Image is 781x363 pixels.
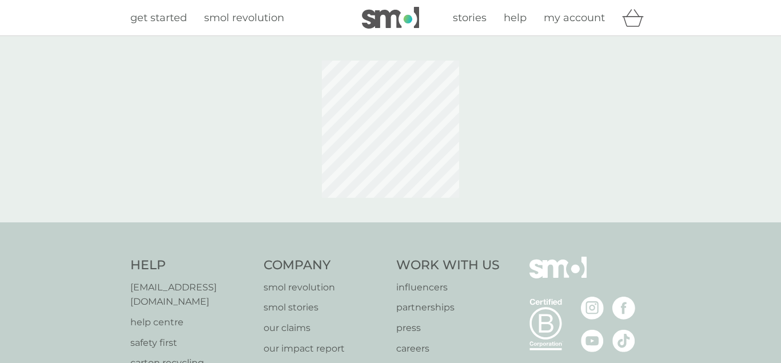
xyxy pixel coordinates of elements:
[264,341,385,356] a: our impact report
[130,10,187,26] a: get started
[453,11,487,24] span: stories
[504,11,527,24] span: help
[544,11,605,24] span: my account
[130,336,252,350] a: safety first
[396,300,500,315] a: partnerships
[622,6,651,29] div: basket
[204,10,284,26] a: smol revolution
[264,280,385,295] a: smol revolution
[130,11,187,24] span: get started
[396,257,500,274] h4: Work With Us
[612,329,635,352] img: visit the smol Tiktok page
[264,300,385,315] a: smol stories
[130,257,252,274] h4: Help
[544,10,605,26] a: my account
[130,315,252,330] a: help centre
[264,257,385,274] h4: Company
[529,257,587,296] img: smol
[130,280,252,309] a: [EMAIL_ADDRESS][DOMAIN_NAME]
[453,10,487,26] a: stories
[581,329,604,352] img: visit the smol Youtube page
[396,280,500,295] a: influencers
[204,11,284,24] span: smol revolution
[396,341,500,356] a: careers
[362,7,419,29] img: smol
[264,321,385,336] a: our claims
[396,321,500,336] a: press
[504,10,527,26] a: help
[612,297,635,320] img: visit the smol Facebook page
[581,297,604,320] img: visit the smol Instagram page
